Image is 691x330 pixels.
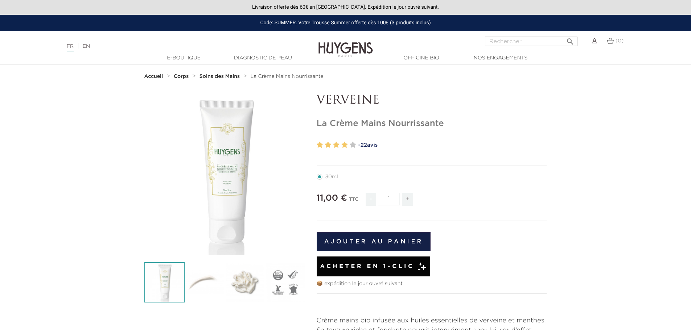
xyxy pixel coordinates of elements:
a: Nos engagements [464,54,537,62]
label: 30ml [317,174,347,180]
button:  [564,34,577,44]
input: Quantité [378,193,400,205]
h1: La Crème Mains Nourrissante [317,118,547,129]
label: 4 [341,140,348,150]
a: -22avis [358,140,547,151]
a: La Crème Mains Nourrissante [250,74,323,79]
i:  [566,35,575,44]
span: (0) [616,38,624,43]
a: Diagnostic de peau [227,54,299,62]
img: La Crème Mains Nourrissante [144,262,185,302]
strong: Accueil [144,74,163,79]
span: 22 [361,142,367,148]
span: 11,00 € [317,194,347,202]
input: Rechercher [485,37,577,46]
span: - [366,193,376,206]
div: TTC [349,192,358,211]
a: Accueil [144,74,165,79]
a: Soins des Mains [200,74,242,79]
p: 📦 expédition le jour ouvré suivant [317,280,547,288]
p: VERVEINE [317,94,547,108]
label: 1 [317,140,323,150]
label: 3 [333,140,340,150]
label: 2 [325,140,331,150]
a: Corps [174,74,190,79]
div: | [63,42,283,51]
button: Ajouter au panier [317,232,431,251]
a: Officine Bio [385,54,458,62]
label: 5 [350,140,356,150]
span: + [402,193,414,206]
img: Huygens [318,30,373,58]
a: FR [67,44,74,51]
a: E-Boutique [148,54,220,62]
strong: Corps [174,74,189,79]
a: EN [83,44,90,49]
strong: Soins des Mains [200,74,240,79]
